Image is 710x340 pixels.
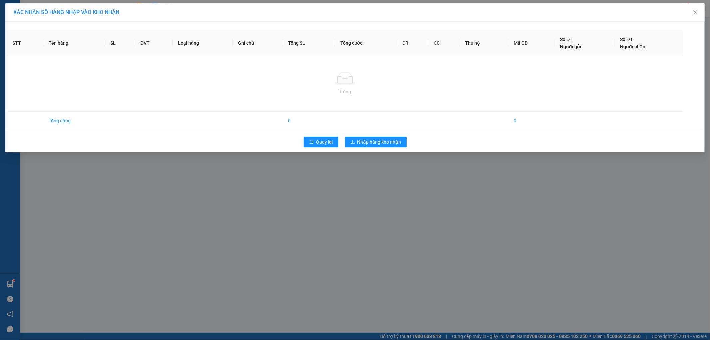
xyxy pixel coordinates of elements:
[304,137,338,147] button: rollbackQuay lại
[686,3,705,22] button: Close
[460,30,508,56] th: Thu hộ
[508,30,555,56] th: Mã GD
[560,37,573,42] span: Số ĐT
[357,138,401,146] span: Nhập hàng kho nhận
[345,137,407,147] button: downloadNhập hàng kho nhận
[397,30,428,56] th: CR
[43,112,105,130] td: Tổng cộng
[428,30,460,56] th: CC
[7,30,43,56] th: STT
[13,9,119,15] span: XÁC NHẬN SỐ HÀNG NHẬP VÀO KHO NHẬN
[12,88,678,95] div: Trống
[693,10,698,15] span: close
[350,140,355,145] span: download
[43,30,105,56] th: Tên hàng
[283,112,335,130] td: 0
[309,140,314,145] span: rollback
[335,30,397,56] th: Tổng cước
[233,30,283,56] th: Ghi chú
[620,44,646,49] span: Người nhận
[316,138,333,146] span: Quay lại
[173,30,232,56] th: Loại hàng
[560,44,582,49] span: Người gửi
[135,30,173,56] th: ĐVT
[105,30,135,56] th: SL
[283,30,335,56] th: Tổng SL
[620,37,633,42] span: Số ĐT
[508,112,555,130] td: 0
